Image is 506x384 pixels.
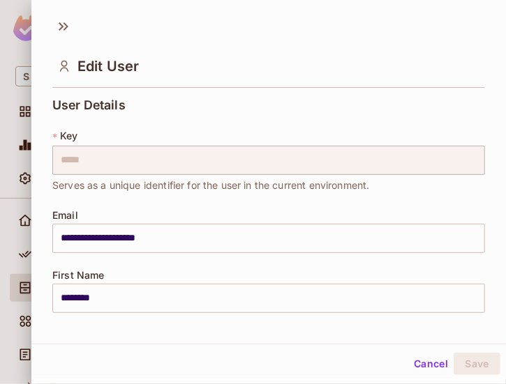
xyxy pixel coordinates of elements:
[408,353,454,375] button: Cancel
[52,98,126,112] span: User Details
[60,130,77,141] span: Key
[77,58,139,75] span: Edit User
[52,178,370,193] span: Serves as a unique identifier for the user in the current environment.
[52,210,78,221] span: Email
[52,270,105,281] span: First Name
[454,353,500,375] button: Save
